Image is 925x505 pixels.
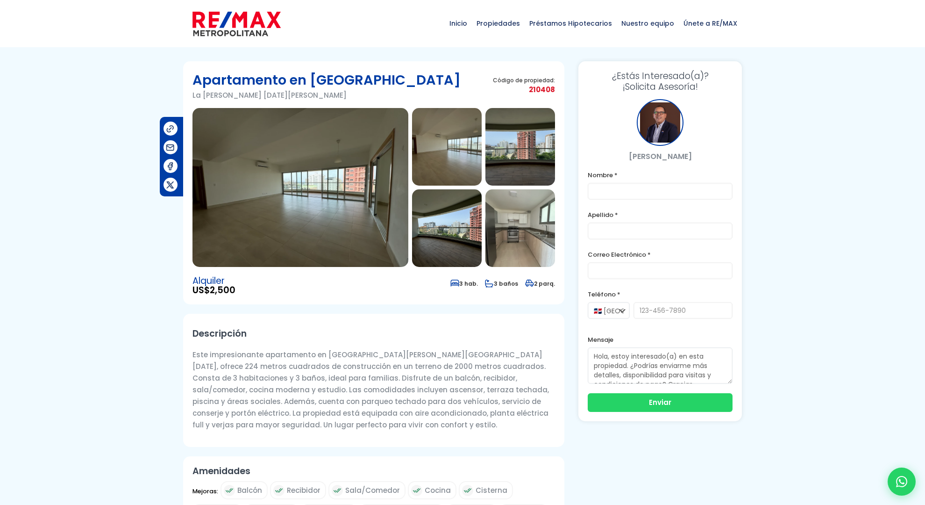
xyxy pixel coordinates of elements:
img: Apartamento en La Esperilla [412,189,482,267]
p: [PERSON_NAME] [588,151,733,162]
label: Mensaje [588,334,733,346]
span: ¿Estás Interesado(a)? [588,71,733,81]
div: Hugo Pagan [637,99,683,146]
span: Propiedades [472,9,525,37]
span: 3 hab. [450,280,478,288]
img: check icon [462,485,473,496]
span: Alquiler [192,276,235,286]
span: Únete a RE/MAX [679,9,742,37]
span: Recibidor [287,484,320,496]
span: Sala/Comedor [345,484,400,496]
img: Compartir [165,143,175,152]
label: Teléfono * [588,289,733,300]
span: Cisterna [476,484,507,496]
p: La [PERSON_NAME] [DATE][PERSON_NAME] [192,89,461,101]
span: 210408 [493,84,555,95]
img: Compartir [165,161,175,171]
span: Cocina [425,484,451,496]
textarea: Hola, estoy interesado(a) en esta propiedad. ¿Podrías enviarme más detalles, disponibilidad para ... [588,347,733,384]
p: Este impresionante apartamento en [GEOGRAPHIC_DATA][PERSON_NAME][GEOGRAPHIC_DATA][DATE], ofrece 2... [192,349,555,431]
img: Apartamento en La Esperilla [192,108,408,267]
img: Compartir [165,124,175,134]
span: Nuestro equipo [617,9,679,37]
button: Enviar [588,393,733,412]
span: 2 parq. [525,280,555,288]
span: 2,500 [210,284,235,296]
img: check icon [411,485,422,496]
h2: Amenidades [192,466,555,476]
span: Inicio [445,9,472,37]
img: check icon [332,485,343,496]
span: 3 baños [485,280,518,288]
h1: Apartamento en [GEOGRAPHIC_DATA] [192,71,461,89]
label: Apellido * [588,209,733,221]
img: Compartir [165,180,175,190]
img: Apartamento en La Esperilla [485,108,555,186]
img: Apartamento en La Esperilla [412,108,482,186]
img: check icon [273,485,285,496]
span: Mejoras: [192,485,218,504]
label: Correo Electrónico * [588,249,733,260]
h2: Descripción [192,323,555,344]
span: Código de propiedad: [493,77,555,84]
span: US$ [192,286,235,295]
label: Nombre * [588,169,733,181]
img: Apartamento en La Esperilla [485,189,555,267]
span: Balcón [237,484,262,496]
h3: ¡Solicita Asesoría! [588,71,733,92]
span: Préstamos Hipotecarios [525,9,617,37]
img: check icon [224,485,235,496]
input: 123-456-7890 [633,302,733,319]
